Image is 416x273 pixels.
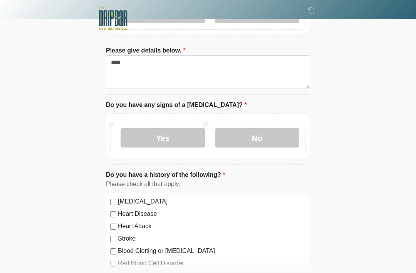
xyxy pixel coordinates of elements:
[106,170,225,180] label: Do you have a history of the following?
[110,211,116,217] input: Heart Disease
[106,46,186,55] label: Please give details below.
[215,128,299,148] label: No
[110,224,116,230] input: Heart Attack
[118,259,306,268] label: Red Blood Cell Disorder
[121,128,205,148] label: Yes
[110,261,116,267] input: Red Blood Cell Disorder
[110,248,116,254] input: Blood Clotting or [MEDICAL_DATA]
[118,197,306,206] label: [MEDICAL_DATA]
[118,246,306,256] label: Blood Clotting or [MEDICAL_DATA]
[110,199,116,205] input: [MEDICAL_DATA]
[106,100,247,110] label: Do you have any signs of a [MEDICAL_DATA]?
[110,236,116,242] input: Stroke
[118,209,306,219] label: Heart Disease
[106,180,310,189] div: Please check all that apply.
[98,6,127,31] img: The DRIPBaR - New Braunfels Logo
[118,222,306,231] label: Heart Attack
[118,234,306,243] label: Stroke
